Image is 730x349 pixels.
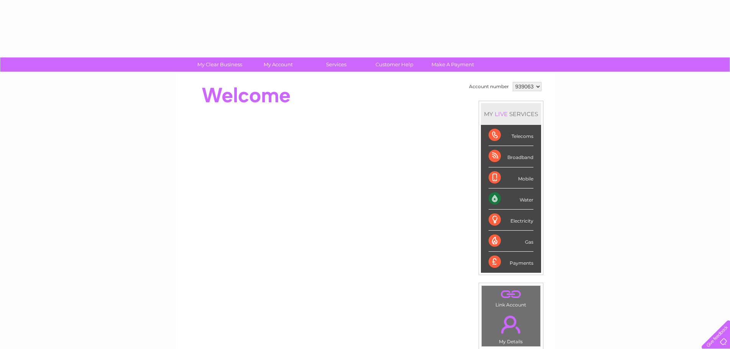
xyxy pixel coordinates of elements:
[484,311,538,338] a: .
[363,57,426,72] a: Customer Help
[493,110,509,118] div: LIVE
[305,57,368,72] a: Services
[421,57,484,72] a: Make A Payment
[489,167,533,188] div: Mobile
[246,57,310,72] a: My Account
[489,252,533,272] div: Payments
[489,146,533,167] div: Broadband
[481,103,541,125] div: MY SERVICES
[489,231,533,252] div: Gas
[489,210,533,231] div: Electricity
[484,288,538,301] a: .
[489,188,533,210] div: Water
[188,57,251,72] a: My Clear Business
[489,125,533,146] div: Telecoms
[467,80,511,93] td: Account number
[481,285,541,310] td: Link Account
[481,309,541,347] td: My Details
